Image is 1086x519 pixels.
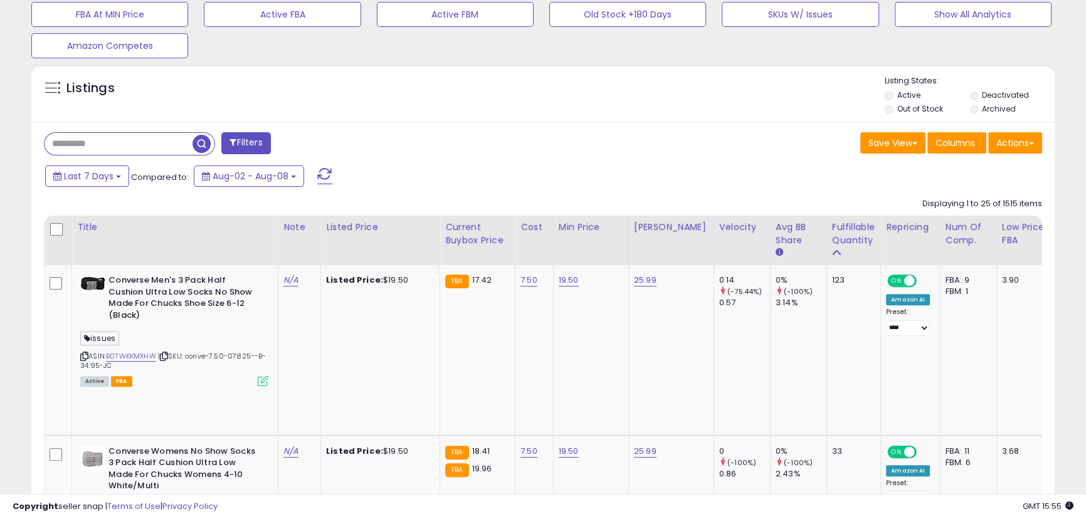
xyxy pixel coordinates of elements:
button: SKUs W/ Issues [722,2,878,27]
span: Aug-02 - Aug-08 [213,170,288,182]
a: Privacy Policy [162,500,218,512]
small: (-100%) [784,458,813,468]
img: 41boDshFj+L._SL40_.jpg [80,275,105,293]
span: Last 7 Days [64,170,113,182]
button: Amazon Competes [31,33,188,58]
span: Compared to: [131,171,189,183]
div: FBA: 9 [946,275,987,286]
small: FBA [445,446,468,459]
a: 25.99 [634,274,656,286]
div: 33 [832,446,871,457]
strong: Copyright [13,500,58,512]
div: Listed Price [326,221,435,234]
span: issues [80,331,119,345]
div: 2.43% [776,468,826,480]
span: 17.42 [472,274,492,286]
span: 19.96 [472,463,492,474]
button: Filters [221,132,270,154]
a: Terms of Use [107,500,161,512]
div: 0.14 [719,275,770,286]
div: 123 [832,275,871,286]
div: 3.90 [1002,275,1043,286]
button: FBA At MIN Price [31,2,188,27]
label: Archived [982,103,1016,114]
div: 3.68 [1002,446,1043,457]
button: Actions [988,132,1042,154]
span: ON [888,446,904,457]
a: 7.50 [520,445,537,458]
div: FBM: 6 [946,457,987,468]
div: seller snap | | [13,501,218,513]
span: Columns [936,137,975,149]
button: Show All Analytics [895,2,1052,27]
div: $19.50 [326,275,430,286]
small: (-100%) [727,458,756,468]
div: Velocity [719,221,765,234]
div: Avg BB Share [776,221,821,247]
label: Active [897,90,920,100]
div: 0% [776,446,826,457]
div: Current Buybox Price [445,221,510,247]
div: Low Price FBA [1002,221,1048,247]
span: ON [888,276,904,286]
div: 0.57 [719,297,770,308]
small: (-100%) [784,286,813,296]
div: Min Price [559,221,623,234]
a: 25.99 [634,445,656,458]
img: 41+EMBb5YIL._SL40_.jpg [80,446,105,471]
div: Title [77,221,273,234]
a: 19.50 [559,445,579,458]
div: FBM: 1 [946,286,987,297]
span: | SKU: conve-7.50-07825--B-34.95-JC [80,351,266,370]
div: Amazon AI [886,294,930,305]
button: Save View [860,132,925,154]
div: [PERSON_NAME] [634,221,709,234]
div: Repricing [886,221,935,234]
div: Preset: [886,479,930,507]
button: Columns [927,132,986,154]
span: All listings currently available for purchase on Amazon [80,376,109,387]
div: 0.86 [719,468,770,480]
label: Deactivated [982,90,1029,100]
button: Active FBM [377,2,534,27]
div: FBA: 11 [946,446,987,457]
b: Converse Womens No Show Socks 3 Pack Half Cushion Ultra Low Made For Chucks Womens 4-10 White/Multi [108,446,261,495]
span: OFF [915,276,935,286]
h5: Listings [66,80,115,97]
a: 19.50 [559,274,579,286]
div: 3.14% [776,297,826,308]
div: Cost [520,221,548,234]
div: 0% [776,275,826,286]
div: $19.50 [326,446,430,457]
a: N/A [283,445,298,458]
div: Displaying 1 to 25 of 1515 items [922,198,1042,210]
button: Last 7 Days [45,165,129,187]
small: FBA [445,463,468,477]
b: Listed Price: [326,274,383,286]
b: Listed Price: [326,445,383,457]
div: Amazon AI [886,465,930,476]
b: Converse Men's 3 Pack Half Cushion Ultra Low Socks No Show Made For Chucks Shoe Size 6-12 (Black) [108,275,261,324]
div: Fulfillable Quantity [832,221,875,247]
p: Listing States: [885,75,1055,87]
div: Preset: [886,308,930,336]
div: 0 [719,446,770,457]
div: ASIN: [80,275,268,385]
small: (-75.44%) [727,286,762,296]
button: Old Stock +180 Days [549,2,706,27]
small: FBA [445,275,468,288]
span: OFF [915,446,935,457]
button: Active FBA [204,2,361,27]
button: Aug-02 - Aug-08 [194,165,304,187]
div: Note [283,221,315,234]
div: Num of Comp. [946,221,991,247]
a: B07WKKMXHW [106,351,156,362]
span: FBA [111,376,132,387]
a: N/A [283,274,298,286]
span: 2025-08-16 15:55 GMT [1023,500,1073,512]
span: 18.41 [472,445,490,457]
label: Out of Stock [897,103,942,114]
small: Avg BB Share. [776,247,783,258]
a: 7.50 [520,274,537,286]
